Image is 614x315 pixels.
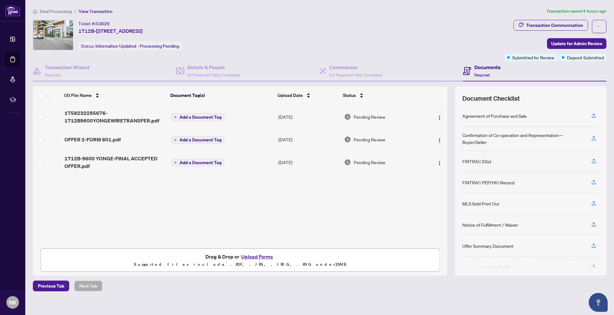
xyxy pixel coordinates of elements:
span: Add a Document Tag [179,160,222,165]
span: 4/4 Required Fields Completed [187,73,240,77]
div: Status: [78,42,182,50]
li: / [74,8,76,15]
div: FINTRAC ID(s) [462,158,491,165]
button: Logo [435,134,445,145]
img: IMG-N12391733_1.jpg [33,20,73,50]
div: Ticket #: [78,20,110,27]
button: Add a Document Tag [171,113,224,121]
button: Logo [435,157,445,167]
span: home [33,9,37,14]
span: Status [343,92,356,99]
h4: Documents [474,63,501,71]
img: Document Status [344,113,351,120]
span: Document Checklist [462,94,520,103]
h4: Details & People [187,63,240,71]
span: Information Updated - Processing Pending [95,43,179,49]
button: Add a Document Tag [171,159,224,166]
span: Required [474,73,489,77]
button: Update for Admin Review [547,38,606,49]
span: Deal Processing [40,9,72,14]
img: Logo [437,138,442,143]
span: plus [174,138,177,141]
button: Upload Forms [239,253,275,261]
div: Confirmation of Co-operation and Representation—Buyer/Seller [462,132,584,146]
div: FINTRAC PEP/HIO Record [462,179,514,186]
span: NK [9,298,17,307]
span: Drag & Drop or [205,253,275,261]
span: View Transaction [79,9,112,14]
div: Offer Summary Document [462,242,514,249]
th: Status [340,86,422,104]
td: [DATE] [276,104,342,129]
span: 1758232295676-1712B9600YONGEWIRETRANSFER.pdf [64,109,166,124]
div: Agreement of Purchase and Sale [462,112,527,119]
th: Upload Date [275,86,340,104]
span: Deposit Submitted [567,54,604,61]
span: 2/2 Required Fields Completed [329,73,382,77]
span: 1712B-[STREET_ADDRESS] [78,27,143,35]
td: [DATE] [276,150,342,175]
div: Transaction Communication [526,20,583,30]
button: Add a Document Tag [171,136,224,144]
span: OFFER 2-FORM 801.pdf [64,136,121,143]
button: Logo [435,112,445,122]
img: Logo [437,115,442,120]
img: Document Status [344,136,351,143]
img: Document Status [344,159,351,166]
button: Open asap [589,293,608,312]
article: Transaction saved 4 hours ago [546,8,606,15]
div: Notice of Fulfillment / Waiver [462,221,518,228]
span: Previous Tab [38,281,64,291]
span: Upload Date [277,92,303,99]
span: Pending Review [354,113,385,120]
button: Transaction Communication [514,20,588,31]
span: Update for Admin Review [551,39,602,49]
span: Add a Document Tag [179,138,222,142]
button: Next Tab [74,281,102,291]
th: Document Tag(s) [168,86,275,104]
th: (3) File Name [62,86,168,104]
span: Add a Document Tag [179,115,222,119]
span: ellipsis [597,24,601,29]
div: MLS Sold Print Out [462,200,499,207]
span: Pending Review [354,136,385,143]
span: plus [174,161,177,164]
h4: Transaction Wizard [45,63,89,71]
span: (3) File Name [64,92,92,99]
button: Add a Document Tag [171,158,224,167]
span: Submitted for Review [512,54,554,61]
span: Drag & Drop orUpload FormsSupported files include .PDF, .JPG, .JPEG, .PNG under25MB [41,249,439,272]
p: Supported files include .PDF, .JPG, .JPEG, .PNG under 25 MB [45,261,435,268]
img: Logo [437,161,442,166]
img: logo [5,5,20,16]
h4: Commission [329,63,382,71]
span: Pending Review [354,159,385,166]
td: [DATE] [276,129,342,150]
span: 53826 [95,21,110,27]
span: 1712B-9600 YONGE-FINAL ACCEPTED OFFER.pdf [64,155,166,170]
button: Previous Tab [33,281,69,291]
span: plus [174,116,177,119]
span: Required [45,73,60,77]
